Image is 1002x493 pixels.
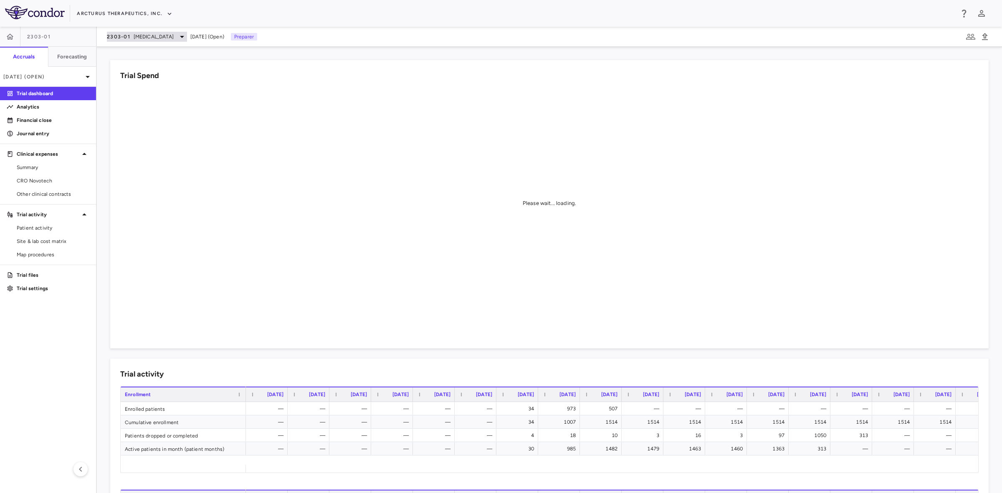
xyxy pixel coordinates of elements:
[295,442,325,455] div: —
[838,402,868,415] div: —
[125,392,151,397] span: Enrollment
[852,392,868,397] span: [DATE]
[963,442,993,455] div: —
[546,429,576,442] div: 18
[963,429,993,442] div: —
[629,429,659,442] div: 3
[796,429,826,442] div: 1050
[434,392,450,397] span: [DATE]
[17,90,89,97] p: Trial dashboard
[977,392,993,397] span: [DATE]
[337,402,367,415] div: —
[880,442,910,455] div: —
[351,392,367,397] span: [DATE]
[559,392,576,397] span: [DATE]
[504,415,534,429] div: 34
[587,429,617,442] div: 10
[253,402,283,415] div: —
[796,415,826,429] div: 1514
[17,285,89,292] p: Trial settings
[27,33,51,40] span: 2303-01
[17,271,89,279] p: Trial files
[17,190,89,198] span: Other clinical contracts
[120,369,164,380] h6: Trial activity
[713,429,743,442] div: 3
[921,429,951,442] div: —
[796,442,826,455] div: 313
[17,251,89,258] span: Map procedures
[253,429,283,442] div: —
[629,415,659,429] div: 1514
[921,402,951,415] div: —
[420,402,450,415] div: —
[629,442,659,455] div: 1479
[838,442,868,455] div: —
[754,415,784,429] div: 1514
[601,392,617,397] span: [DATE]
[546,402,576,415] div: 973
[379,429,409,442] div: —
[754,402,784,415] div: —
[685,392,701,397] span: [DATE]
[17,177,89,185] span: CRO Novotech
[121,429,246,442] div: Patients dropped or completed
[921,415,951,429] div: 1514
[120,70,159,81] h6: Trial Spend
[379,402,409,415] div: —
[838,415,868,429] div: 1514
[5,6,65,19] img: logo-full-BYUhSk78.svg
[476,392,492,397] span: [DATE]
[17,116,89,124] p: Financial close
[754,442,784,455] div: 1363
[713,402,743,415] div: —
[231,33,257,40] p: Preparer
[420,442,450,455] div: —
[713,415,743,429] div: 1514
[420,415,450,429] div: —
[587,442,617,455] div: 1482
[504,402,534,415] div: 34
[754,429,784,442] div: 97
[504,442,534,455] div: 30
[671,402,701,415] div: —
[629,402,659,415] div: —
[107,33,130,40] span: 2303-01
[295,402,325,415] div: —
[880,429,910,442] div: —
[77,7,172,20] button: Arcturus Therapeutics, Inc.
[546,442,576,455] div: 985
[17,164,89,171] span: Summary
[810,392,826,397] span: [DATE]
[893,392,910,397] span: [DATE]
[880,402,910,415] div: —
[17,211,79,218] p: Trial activity
[337,429,367,442] div: —
[587,415,617,429] div: 1514
[726,392,743,397] span: [DATE]
[295,429,325,442] div: —
[134,33,174,40] span: [MEDICAL_DATA]
[462,429,492,442] div: —
[253,442,283,455] div: —
[17,238,89,245] span: Site & lab cost matrix
[462,402,492,415] div: —
[267,392,283,397] span: [DATE]
[523,200,576,207] div: Please wait... loading.
[546,415,576,429] div: 1007
[17,150,79,158] p: Clinical expenses
[379,442,409,455] div: —
[671,415,701,429] div: 1514
[462,442,492,455] div: —
[921,442,951,455] div: —
[462,415,492,429] div: —
[935,392,951,397] span: [DATE]
[880,415,910,429] div: 1514
[420,429,450,442] div: —
[379,415,409,429] div: —
[392,392,409,397] span: [DATE]
[13,53,35,61] h6: Accruals
[768,392,784,397] span: [DATE]
[190,33,224,40] span: [DATE] (Open)
[121,442,246,455] div: Active patients in month (patient months)
[17,130,89,137] p: Journal entry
